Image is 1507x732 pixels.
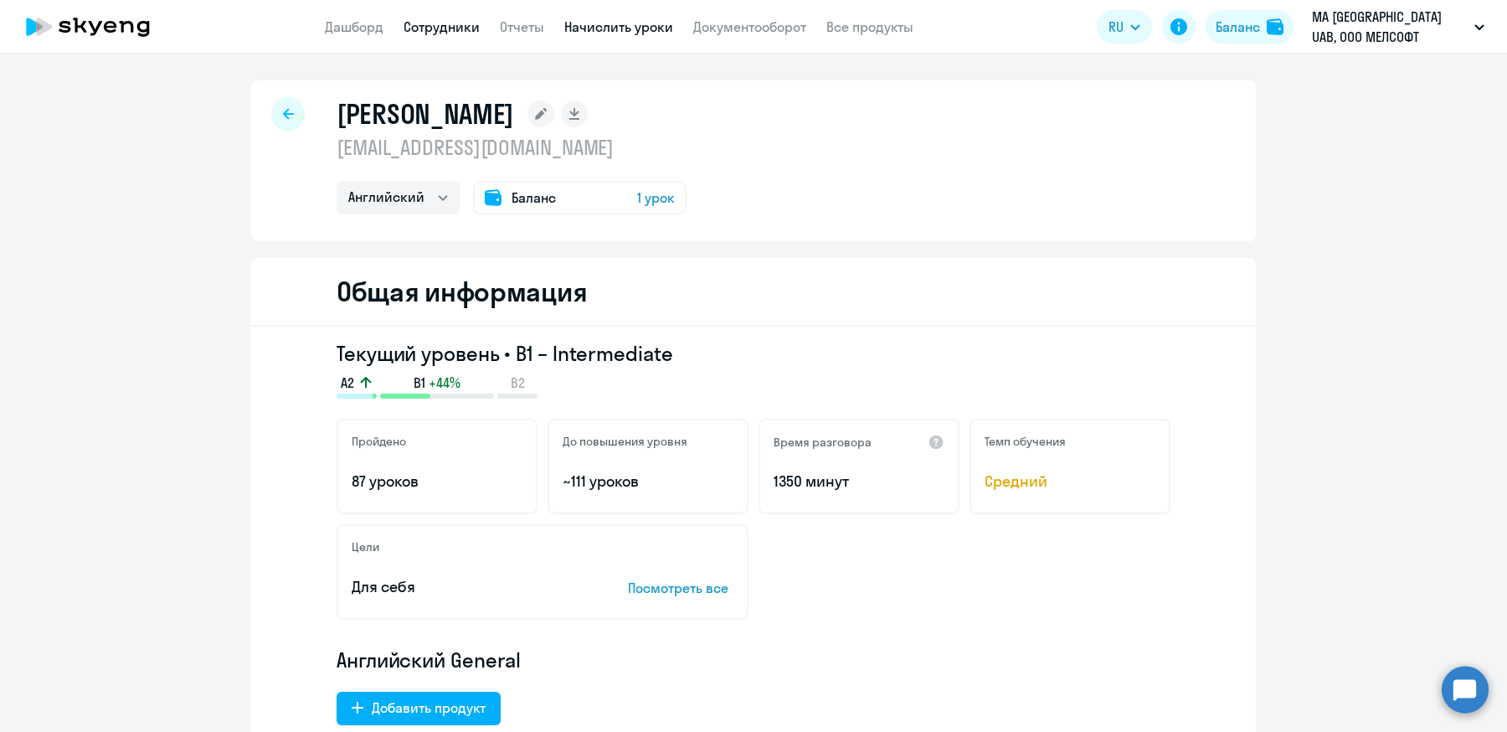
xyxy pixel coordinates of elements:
span: B1 [414,374,425,392]
h5: Время разговора [774,435,872,450]
a: Начислить уроки [564,18,673,35]
span: RU [1108,17,1124,37]
h2: Общая информация [337,275,587,308]
span: Баланс [512,188,556,208]
span: +44% [429,374,460,392]
a: Отчеты [500,18,544,35]
button: MA [GEOGRAPHIC_DATA] UAB, ООО МЕЛСОФТ [1304,7,1493,47]
div: Баланс [1216,17,1260,37]
p: Посмотреть все [628,578,733,598]
h5: Пройдено [352,434,406,449]
img: balance [1267,18,1283,35]
a: Документооборот [693,18,806,35]
button: RU [1097,10,1152,44]
h5: Цели [352,539,379,554]
a: Дашборд [325,18,383,35]
p: 87 уроков [352,471,522,492]
span: B2 [511,374,525,392]
p: 1350 минут [774,471,944,492]
span: 1 урок [637,188,675,208]
h3: Текущий уровень • B1 – Intermediate [337,340,1170,367]
button: Балансbalance [1206,10,1294,44]
p: [EMAIL_ADDRESS][DOMAIN_NAME] [337,134,687,161]
a: Сотрудники [404,18,480,35]
div: Добавить продукт [372,698,486,718]
span: Средний [985,471,1155,492]
p: Для себя [352,576,576,598]
p: ~111 уроков [563,471,733,492]
span: Английский General [337,647,521,673]
span: A2 [341,374,354,392]
h1: [PERSON_NAME] [337,97,514,131]
h5: До повышения уровня [563,434,687,449]
h5: Темп обучения [985,434,1066,449]
p: MA [GEOGRAPHIC_DATA] UAB, ООО МЕЛСОФТ [1312,7,1468,47]
button: Добавить продукт [337,692,501,725]
a: Все продукты [826,18,913,35]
